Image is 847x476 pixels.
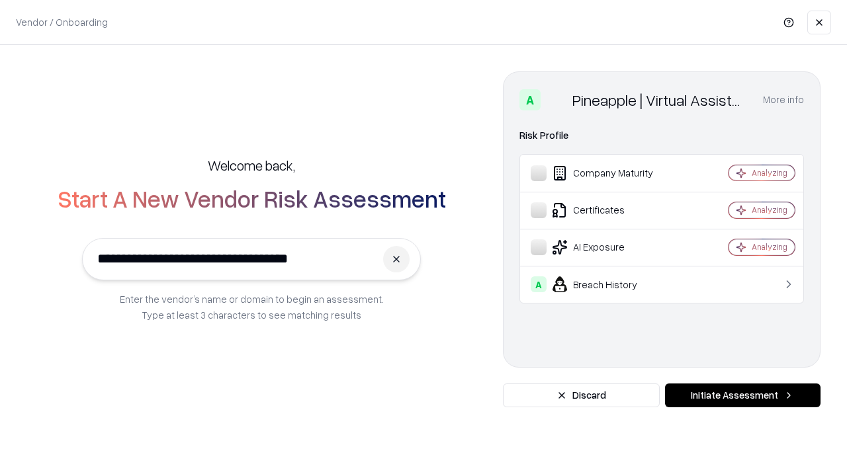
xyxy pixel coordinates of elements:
[16,15,108,29] p: Vendor / Onboarding
[752,241,787,253] div: Analyzing
[531,165,689,181] div: Company Maturity
[665,383,821,407] button: Initiate Assessment
[519,89,541,110] div: A
[531,239,689,255] div: AI Exposure
[58,185,446,212] h2: Start A New Vendor Risk Assessment
[208,156,295,175] h5: Welcome back,
[752,167,787,178] div: Analyzing
[572,89,747,110] div: Pineapple | Virtual Assistant Agency
[503,383,660,407] button: Discard
[120,291,384,323] p: Enter the vendor’s name or domain to begin an assessment. Type at least 3 characters to see match...
[763,88,804,112] button: More info
[531,276,547,292] div: A
[531,202,689,218] div: Certificates
[519,128,804,143] div: Risk Profile
[531,276,689,292] div: Breach History
[546,89,567,110] img: Pineapple | Virtual Assistant Agency
[752,204,787,216] div: Analyzing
